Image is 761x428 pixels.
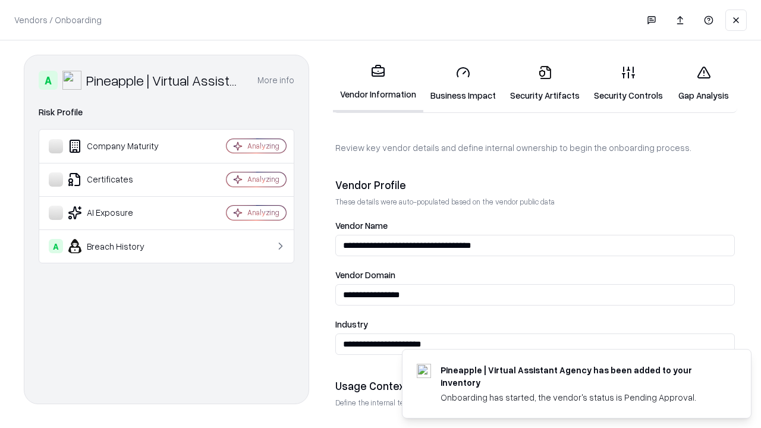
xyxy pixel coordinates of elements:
a: Vendor Information [333,55,423,112]
img: Pineapple | Virtual Assistant Agency [62,71,81,90]
div: Analyzing [247,141,279,151]
div: Company Maturity [49,139,191,153]
div: Breach History [49,239,191,253]
div: AI Exposure [49,206,191,220]
a: Business Impact [423,56,503,111]
div: Pineapple | Virtual Assistant Agency has been added to your inventory [441,364,722,389]
div: Pineapple | Virtual Assistant Agency [86,71,243,90]
button: More info [257,70,294,91]
a: Gap Analysis [670,56,737,111]
img: trypineapple.com [417,364,431,378]
a: Security Controls [587,56,670,111]
div: Onboarding has started, the vendor's status is Pending Approval. [441,391,722,404]
label: Industry [335,320,735,329]
p: Define the internal team and reason for using this vendor. This helps assess business relevance a... [335,398,735,408]
div: Analyzing [247,174,279,184]
label: Vendor Name [335,221,735,230]
div: Usage Context [335,379,735,393]
p: Vendors / Onboarding [14,14,102,26]
div: Risk Profile [39,105,294,119]
p: These details were auto-populated based on the vendor public data [335,197,735,207]
a: Security Artifacts [503,56,587,111]
div: Analyzing [247,207,279,218]
div: Vendor Profile [335,178,735,192]
div: A [39,71,58,90]
label: Vendor Domain [335,270,735,279]
div: Certificates [49,172,191,187]
div: A [49,239,63,253]
p: Review key vendor details and define internal ownership to begin the onboarding process. [335,141,735,154]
